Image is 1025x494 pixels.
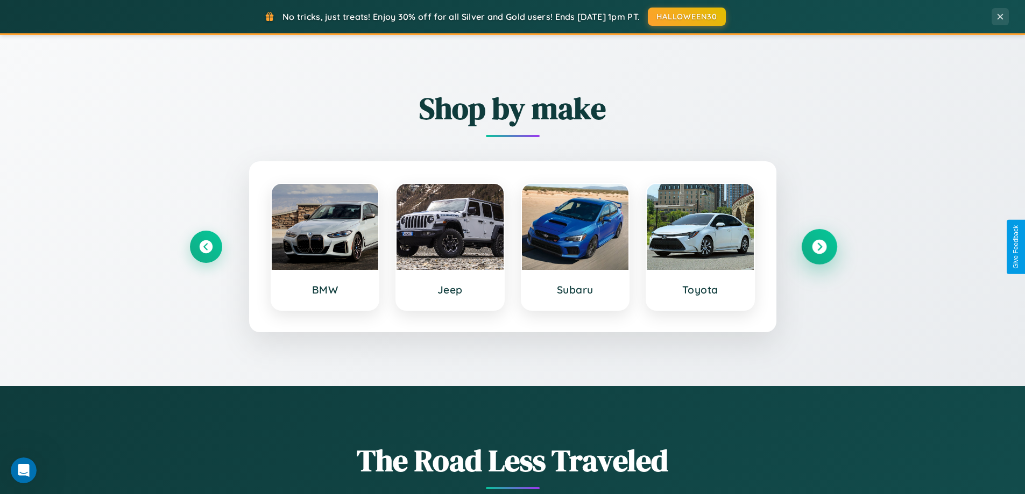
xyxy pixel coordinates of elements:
div: Give Feedback [1012,225,1020,269]
h3: Subaru [533,283,618,296]
h3: Toyota [658,283,743,296]
h1: The Road Less Traveled [190,440,836,481]
h3: Jeep [407,283,493,296]
button: HALLOWEEN30 [648,8,726,26]
iframe: Intercom live chat [11,457,37,483]
span: No tricks, just treats! Enjoy 30% off for all Silver and Gold users! Ends [DATE] 1pm PT. [282,11,640,22]
h3: BMW [282,283,368,296]
h2: Shop by make [190,88,836,129]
